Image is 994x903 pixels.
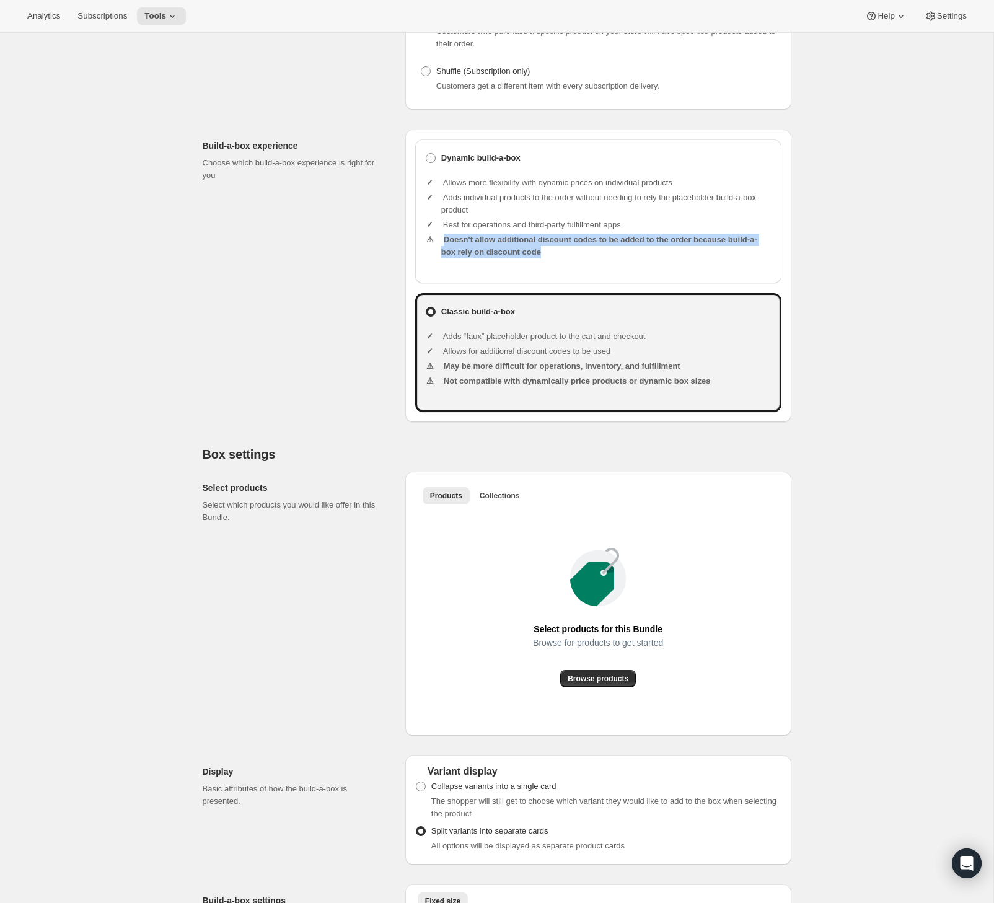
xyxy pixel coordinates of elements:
[436,81,659,90] span: Customers get a different item with every subscription delivery.
[203,447,791,462] h2: Box settings
[77,11,127,21] span: Subscriptions
[917,7,974,25] button: Settings
[431,796,776,818] span: The shopper will still get to choose which variant they would like to add to the box when selecti...
[441,192,772,216] li: Adds individual products to the order without needing to rely the placeholder build-a-box product
[20,7,68,25] button: Analytics
[441,307,515,316] b: Classic build-a-box
[560,670,636,687] button: Browse products
[431,826,548,835] span: Split variants into separate cards
[441,330,772,343] li: Adds “faux” placeholder product to the cart and checkout
[27,11,60,21] span: Analytics
[441,177,772,189] li: Allows more flexibility with dynamic prices on individual products
[480,491,520,501] span: Collections
[441,375,772,387] li: Not compatible with dynamically price products or dynamic box sizes
[441,219,772,231] li: Best for operations and third-party fulfillment apps
[436,66,530,76] span: Shuffle (Subscription only)
[203,765,385,778] h2: Display
[203,157,385,182] p: Choose which build-a-box experience is right for you
[533,634,663,651] span: Browse for products to get started
[534,620,662,638] span: Select products for this Bundle
[952,848,982,878] div: Open Intercom Messenger
[441,152,521,164] b: Dynamic build-a-box
[441,345,772,358] li: Allows for additional discount codes to be used
[70,7,134,25] button: Subscriptions
[431,782,556,791] span: Collapse variants into a single card
[858,7,914,25] button: Help
[415,765,781,778] div: Variant display
[877,11,894,21] span: Help
[203,783,385,808] p: Basic attributes of how the build-a-box is presented.
[441,234,772,258] li: Doesn't allow additional discount codes to be added to the order because build-a-box rely on disc...
[430,491,462,501] span: Products
[144,11,166,21] span: Tools
[431,841,625,850] span: All options will be displayed as separate product cards
[203,499,385,524] p: Select which products you would like offer in this Bundle.
[937,11,967,21] span: Settings
[203,482,385,494] h2: Select products
[568,674,628,684] span: Browse products
[203,139,385,152] h2: Build-a-box experience
[137,7,186,25] button: Tools
[441,360,772,372] li: May be more difficult for operations, inventory, and fulfillment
